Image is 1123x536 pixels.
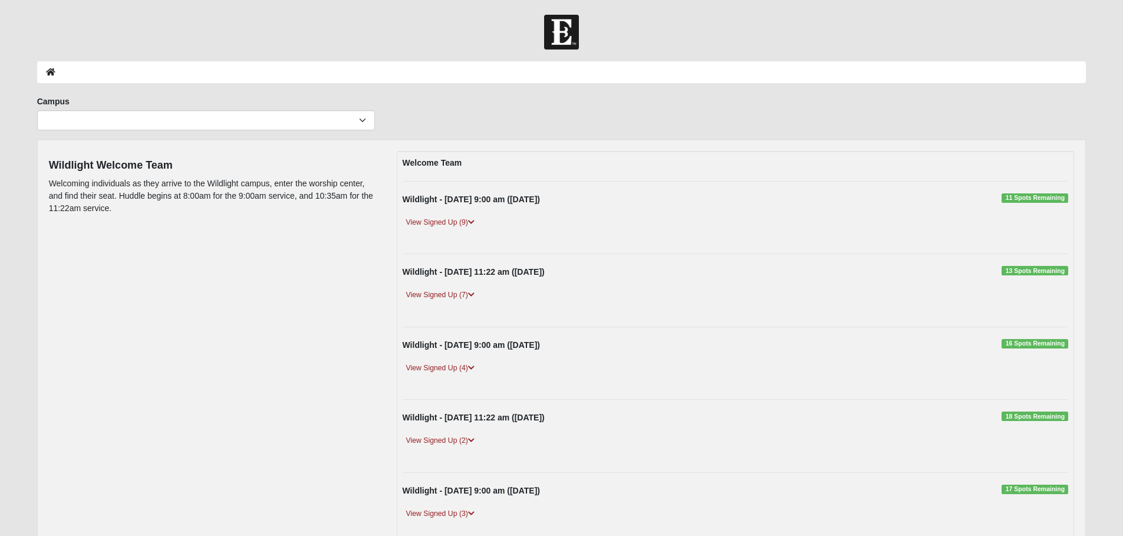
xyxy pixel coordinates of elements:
[403,216,478,229] a: View Signed Up (9)
[1002,266,1068,275] span: 13 Spots Remaining
[403,289,478,301] a: View Signed Up (7)
[403,413,545,422] strong: Wildlight - [DATE] 11:22 am ([DATE])
[403,267,545,277] strong: Wildlight - [DATE] 11:22 am ([DATE])
[403,340,540,350] strong: Wildlight - [DATE] 9:00 am ([DATE])
[403,435,478,447] a: View Signed Up (2)
[403,362,478,374] a: View Signed Up (4)
[49,159,379,172] h4: Wildlight Welcome Team
[403,195,540,204] strong: Wildlight - [DATE] 9:00 am ([DATE])
[1002,412,1068,421] span: 18 Spots Remaining
[544,15,579,50] img: Church of Eleven22 Logo
[403,486,540,495] strong: Wildlight - [DATE] 9:00 am ([DATE])
[403,158,462,167] strong: Welcome Team
[37,96,70,107] label: Campus
[1002,485,1068,494] span: 17 Spots Remaining
[1002,193,1068,203] span: 11 Spots Remaining
[1002,339,1068,348] span: 16 Spots Remaining
[403,508,478,520] a: View Signed Up (3)
[49,177,379,215] p: Welcoming individuals as they arrive to the Wildlight campus, enter the worship center, and find ...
